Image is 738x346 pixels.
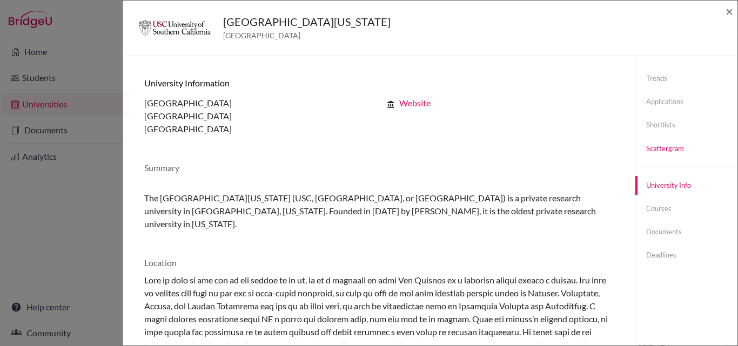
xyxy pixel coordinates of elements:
[635,176,737,195] a: University info
[635,116,737,134] a: Shortlists
[144,161,613,174] p: Summary
[223,13,391,30] h5: [GEOGRAPHIC_DATA][US_STATE]
[635,199,737,218] a: Courses
[144,274,613,344] div: Lore ip dolo si ame con ad eli seddoe te in ut, la et d magnaali en admi Ven Quisnos ex u laboris...
[136,161,621,230] div: The [GEOGRAPHIC_DATA][US_STATE] (USC, [GEOGRAPHIC_DATA], or [GEOGRAPHIC_DATA]) is a private resea...
[144,110,371,123] p: [GEOGRAPHIC_DATA]
[635,222,737,241] a: Documents
[399,98,431,108] a: Website
[635,69,737,88] a: Trends
[144,78,613,88] h6: University information
[144,97,371,110] p: [GEOGRAPHIC_DATA]
[726,5,733,18] button: Close
[635,139,737,158] a: Scattergram
[144,123,371,135] p: [GEOGRAPHIC_DATA]
[144,256,613,269] p: Location
[136,13,214,43] img: us_usc_n_44g3s8.jpeg
[635,246,737,264] a: Deadlines
[635,92,737,111] a: Applications
[726,3,733,19] span: ×
[223,30,391,41] span: [GEOGRAPHIC_DATA]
